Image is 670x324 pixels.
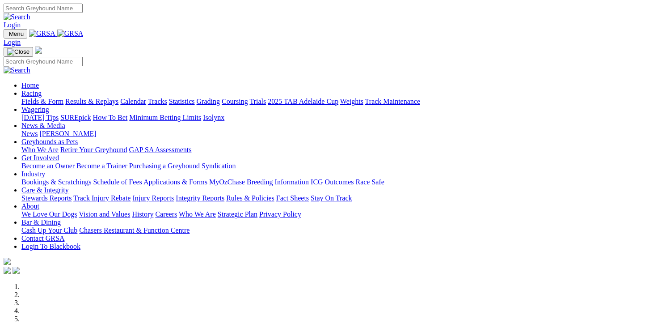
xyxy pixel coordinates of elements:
a: Injury Reports [132,194,174,202]
a: Who We Are [21,146,59,153]
img: Search [4,13,30,21]
img: Search [4,66,30,74]
a: Minimum Betting Limits [129,114,201,121]
a: Retire Your Greyhound [60,146,127,153]
a: Racing [21,90,42,97]
a: Get Involved [21,154,59,162]
div: News & Media [21,130,666,138]
a: Home [21,81,39,89]
a: Privacy Policy [259,210,301,218]
a: Trials [249,98,266,105]
a: Coursing [222,98,248,105]
div: Care & Integrity [21,194,666,202]
img: GRSA [57,30,84,38]
a: About [21,202,39,210]
a: How To Bet [93,114,128,121]
img: logo-grsa-white.png [35,47,42,54]
a: Track Injury Rebate [73,194,131,202]
a: Become an Owner [21,162,75,170]
img: facebook.svg [4,267,11,274]
a: Chasers Restaurant & Function Centre [79,226,190,234]
a: Login [4,38,21,46]
img: Close [7,48,29,55]
a: Grading [197,98,220,105]
a: MyOzChase [209,178,245,186]
a: We Love Our Dogs [21,210,77,218]
a: Purchasing a Greyhound [129,162,200,170]
a: Fields & Form [21,98,63,105]
a: Become a Trainer [76,162,127,170]
a: Tracks [148,98,167,105]
a: Bar & Dining [21,218,61,226]
a: Login [4,21,21,29]
div: Get Involved [21,162,666,170]
a: Stay On Track [311,194,352,202]
a: Schedule of Fees [93,178,142,186]
a: Careers [155,210,177,218]
a: [PERSON_NAME] [39,130,96,137]
a: News & Media [21,122,65,129]
div: About [21,210,666,218]
a: Greyhounds as Pets [21,138,78,145]
a: [DATE] Tips [21,114,59,121]
button: Toggle navigation [4,47,33,57]
a: News [21,130,38,137]
a: Track Maintenance [365,98,420,105]
img: twitter.svg [13,267,20,274]
input: Search [4,4,83,13]
a: ICG Outcomes [311,178,354,186]
a: Login To Blackbook [21,243,80,250]
div: Industry [21,178,666,186]
a: Results & Replays [65,98,118,105]
a: Strategic Plan [218,210,257,218]
a: Cash Up Your Club [21,226,77,234]
a: Integrity Reports [176,194,224,202]
a: Wagering [21,106,49,113]
img: logo-grsa-white.png [4,258,11,265]
a: History [132,210,153,218]
a: Race Safe [355,178,384,186]
div: Bar & Dining [21,226,666,234]
img: GRSA [29,30,55,38]
a: Contact GRSA [21,234,64,242]
input: Search [4,57,83,66]
a: Syndication [202,162,236,170]
a: Statistics [169,98,195,105]
a: Bookings & Scratchings [21,178,91,186]
span: Menu [9,30,24,37]
a: Industry [21,170,45,178]
a: Rules & Policies [226,194,274,202]
a: 2025 TAB Adelaide Cup [268,98,338,105]
a: Stewards Reports [21,194,72,202]
a: Applications & Forms [143,178,207,186]
a: Who We Are [179,210,216,218]
div: Wagering [21,114,666,122]
a: GAP SA Assessments [129,146,192,153]
div: Racing [21,98,666,106]
div: Greyhounds as Pets [21,146,666,154]
a: Calendar [120,98,146,105]
a: Weights [340,98,363,105]
a: Care & Integrity [21,186,69,194]
a: Fact Sheets [276,194,309,202]
a: Isolynx [203,114,224,121]
a: SUREpick [60,114,91,121]
a: Breeding Information [247,178,309,186]
a: Vision and Values [79,210,130,218]
button: Toggle navigation [4,29,27,38]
